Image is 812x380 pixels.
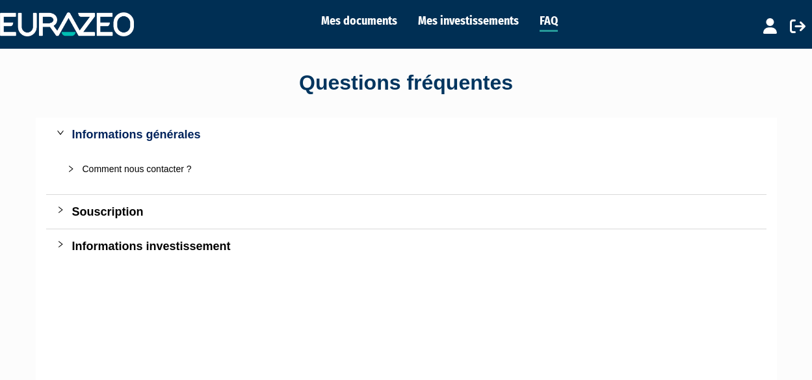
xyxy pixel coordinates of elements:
div: Informations générales [46,118,766,151]
div: Informations générales [72,125,756,144]
span: collapsed [57,206,64,214]
a: Mes documents [321,12,397,30]
a: Mes investissements [418,12,519,30]
div: Souscription [46,195,766,229]
div: Informations investissement [46,229,766,263]
span: collapsed [67,165,75,173]
div: Comment nous contacter ? [83,162,746,176]
a: FAQ [540,12,558,32]
div: Informations investissement [72,237,756,255]
span: collapsed [57,240,64,248]
span: expanded [57,129,64,136]
div: Souscription [72,203,756,221]
div: Questions fréquentes [36,68,777,98]
div: Comment nous contacter ? [57,154,756,184]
